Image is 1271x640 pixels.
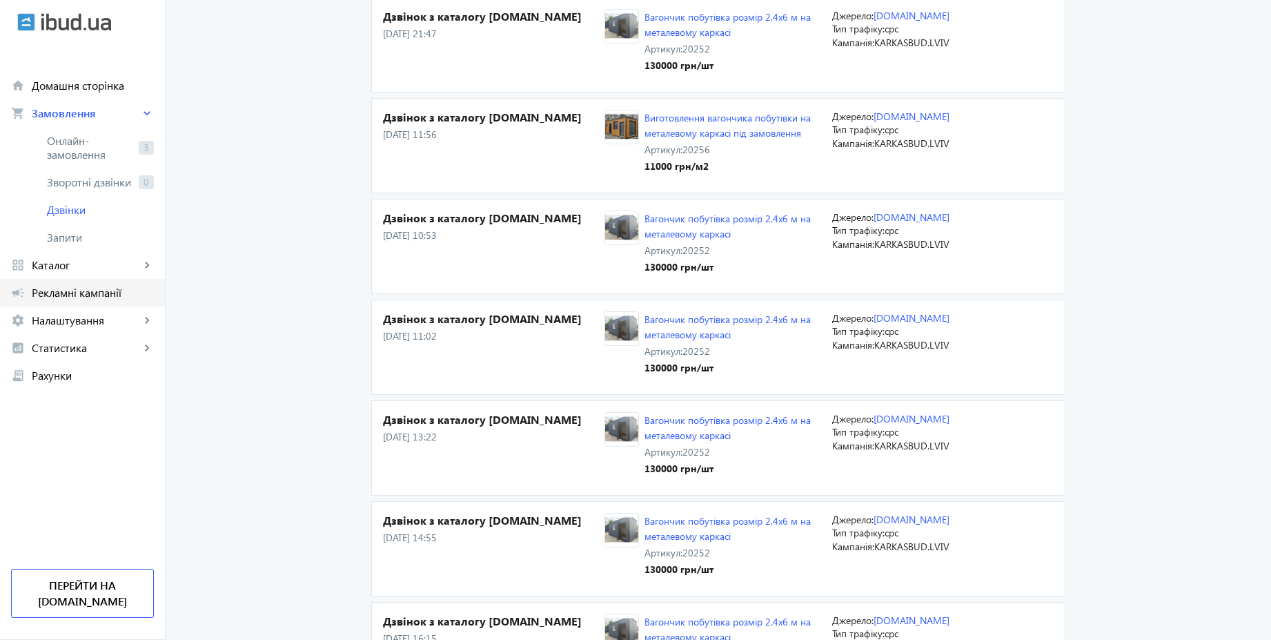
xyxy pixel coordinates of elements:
[47,231,154,244] span: Запити
[32,79,154,93] span: Домашня сторінка
[832,526,885,539] span: Тип трафіку:
[140,258,154,272] mat-icon: keyboard_arrow_right
[605,213,638,242] img: 2492567934ff434f3c2560033159069-c0700339bd.jpg
[644,212,811,240] a: Вагончик побутівка розмір 2.4х6 м на металевому каркасі
[832,338,874,351] span: Кампанія:
[885,526,898,539] span: cpc
[140,313,154,327] mat-icon: keyboard_arrow_right
[874,110,949,123] a: [DOMAIN_NAME]
[874,439,949,452] span: KARKASBUD.LVIV
[644,361,821,375] div: 130000 грн /шт
[874,237,949,251] span: KARKASBUD.LVIV
[383,9,604,24] h4: Дзвінок з каталогу [DOMAIN_NAME]
[874,137,949,150] span: KARKASBUD.LVIV
[11,313,25,327] mat-icon: settings
[140,341,154,355] mat-icon: keyboard_arrow_right
[11,286,25,300] mat-icon: campaign
[383,412,604,427] h4: Дзвінок з каталогу [DOMAIN_NAME]
[874,412,949,425] a: [DOMAIN_NAME]
[832,627,885,640] span: Тип трафіку:
[383,128,604,142] p: [DATE] 11:56
[139,141,154,155] span: 3
[644,514,811,543] a: Вагончик побутівка розмір 2.4х6 м на металевому каркасі
[605,113,638,141] img: 300596793561ab5b365303879069136-1e9435ac14.jpg
[874,9,949,22] a: [DOMAIN_NAME]
[885,224,898,237] span: cpc
[644,244,682,257] span: Артикул:
[874,311,949,324] a: [DOMAIN_NAME]
[832,22,885,35] span: Тип трафіку:
[832,224,885,237] span: Тип трафіку:
[832,110,874,123] span: Джерело:
[11,569,154,618] a: Перейти на [DOMAIN_NAME]
[644,59,821,72] div: 130000 грн /шт
[874,338,949,351] span: KARKASBUD.LVIV
[32,106,140,120] span: Замовлення
[140,106,154,120] mat-icon: keyboard_arrow_right
[644,345,682,358] span: Артикул:
[11,258,25,272] mat-icon: grid_view
[32,369,154,382] span: Рахунки
[874,36,949,49] span: KARKASBUD.LVIV
[11,341,25,355] mat-icon: analytics
[644,445,682,458] span: Артикул:
[383,513,604,528] h4: Дзвінок з каталогу [DOMAIN_NAME]
[682,143,710,156] span: 20256
[885,123,898,136] span: cpc
[41,13,111,31] img: ibud_text.svg
[885,627,898,640] span: cpc
[605,314,638,342] img: 2492567934ff434f3c2560033159069-c0700339bd.jpg
[383,27,604,41] p: [DATE] 21:47
[874,540,949,553] span: KARKASBUD.LVIV
[47,175,133,189] span: Зворотні дзвінки
[644,143,682,156] span: Артикул:
[32,313,140,327] span: Налаштування
[383,614,604,629] h4: Дзвінок з каталогу [DOMAIN_NAME]
[47,203,154,217] span: Дзвінки
[644,462,821,476] div: 130000 грн /шт
[885,22,898,35] span: cpc
[885,425,898,438] span: cpc
[682,42,710,55] span: 20252
[832,237,874,251] span: Кампанія:
[644,313,811,341] a: Вагончик побутівка розмір 2.4х6 м на металевому каркасі
[644,414,811,442] a: Вагончик побутівка розмір 2.4х6 м на металевому каркасі
[832,439,874,452] span: Кампанія:
[605,415,638,443] img: 2492567934ff434f3c2560033159069-c0700339bd.jpg
[383,311,604,327] h4: Дзвінок з каталогу [DOMAIN_NAME]
[47,134,133,162] span: Онлайн-замовлення
[383,531,604,545] p: [DATE] 14:55
[11,369,25,382] mat-icon: receipt_long
[32,286,154,300] span: Рекламні кампанії
[11,106,25,120] mat-icon: shopping_cart
[832,324,885,338] span: Тип трафіку:
[605,12,638,40] img: 2492567934ff434f3c2560033159069-c0700339bd.jpg
[644,260,821,274] div: 130000 грн /шт
[832,36,874,49] span: Кампанія:
[644,159,821,173] div: 11000 грн /м2
[17,13,35,31] img: ibud.svg
[644,10,811,39] a: Вагончик побутівка розмір 2.4х6 м на металевому каркасі
[874,211,949,224] a: [DOMAIN_NAME]
[682,345,710,358] span: 20252
[682,546,710,559] span: 20252
[644,563,821,576] div: 130000 грн /шт
[644,111,811,139] a: Виготовлення вагончика побутівки на металевому каркасі під замовлення
[832,614,874,627] span: Джерело:
[383,329,604,343] p: [DATE] 11:02
[11,79,25,93] mat-icon: home
[32,258,140,272] span: Каталог
[383,430,604,444] p: [DATE] 13:22
[832,123,885,136] span: Тип трафіку:
[885,324,898,338] span: cpc
[383,211,604,226] h4: Дзвінок з каталогу [DOMAIN_NAME]
[644,42,682,55] span: Артикул:
[383,229,604,242] p: [DATE] 10:53
[832,9,874,22] span: Джерело:
[832,540,874,553] span: Кампанія:
[383,110,604,125] h4: Дзвінок з каталогу [DOMAIN_NAME]
[874,513,949,526] a: [DOMAIN_NAME]
[605,516,638,544] img: 2492567934ff434f3c2560033159069-c0700339bd.jpg
[139,175,154,189] span: 0
[682,445,710,458] span: 20252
